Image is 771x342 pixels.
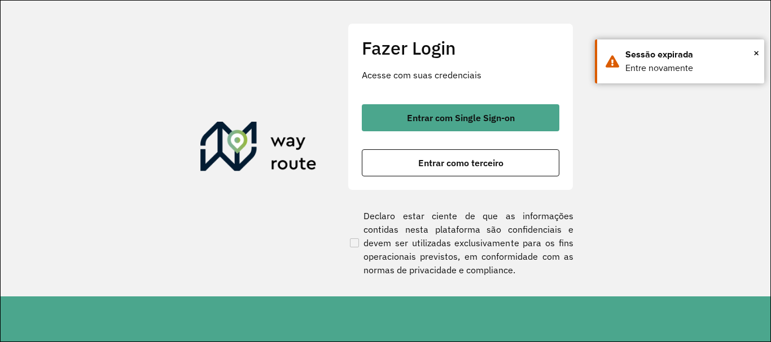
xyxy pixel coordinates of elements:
div: Sessão expirada [625,48,756,61]
button: button [362,149,559,176]
p: Acesse com suas credenciais [362,68,559,82]
span: Entrar como terceiro [418,158,503,167]
button: Close [754,45,759,61]
h2: Fazer Login [362,37,559,59]
span: Entrar com Single Sign-on [407,113,515,122]
div: Entre novamente [625,61,756,75]
button: button [362,104,559,131]
label: Declaro estar ciente de que as informações contidas nesta plataforma são confidenciais e devem se... [348,209,573,277]
img: Roteirizador AmbevTech [200,122,317,176]
span: × [754,45,759,61]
